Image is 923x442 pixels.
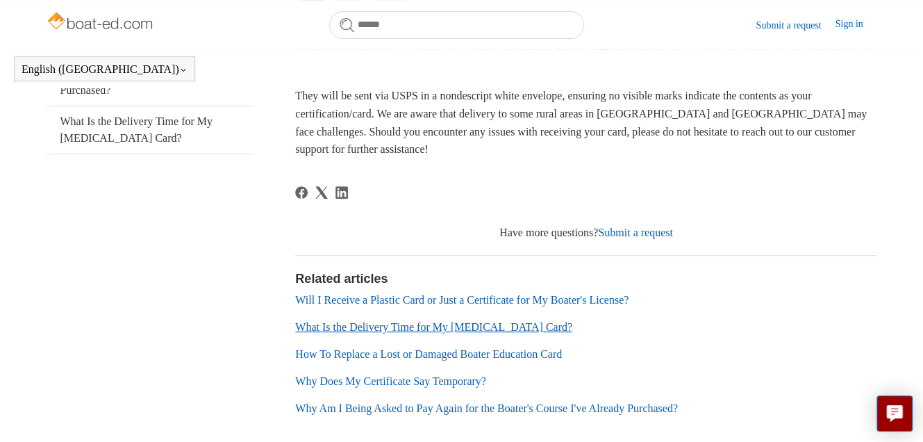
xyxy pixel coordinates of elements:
a: Submit a request [598,227,673,238]
button: Live chat [876,395,913,432]
svg: Share this page on Facebook [295,186,308,199]
button: English ([GEOGRAPHIC_DATA]) [22,63,188,76]
h2: Related articles [295,270,876,288]
a: LinkedIn [335,186,348,199]
div: Have more questions? [295,224,876,241]
a: X Corp [315,186,328,199]
svg: Share this page on X Corp [315,186,328,199]
p: They will be sent via USPS in a nondescript white envelope, ensuring no visible marks indicate th... [295,87,876,158]
a: Submit a request [756,18,835,33]
a: Sign in [835,17,876,33]
a: Why Does My Certificate Say Temporary? [295,375,486,387]
a: Why Am I Being Asked to Pay Again for the Boater's Course I've Already Purchased? [295,402,678,414]
img: Boat-Ed Help Center home page [46,8,156,36]
a: What Is the Delivery Time for My [MEDICAL_DATA] Card? [295,321,572,333]
a: What Is the Delivery Time for My [MEDICAL_DATA] Card? [46,106,253,154]
a: How To Replace a Lost or Damaged Boater Education Card [295,348,562,360]
input: Search [329,11,584,39]
a: Facebook [295,186,308,199]
svg: Share this page on LinkedIn [335,186,348,199]
a: Will I Receive a Plastic Card or Just a Certificate for My Boater's License? [295,294,629,306]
